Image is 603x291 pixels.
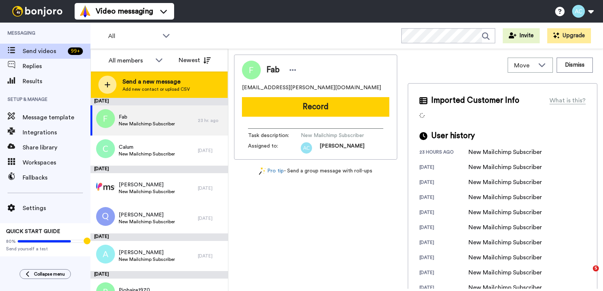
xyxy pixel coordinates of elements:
div: New Mailchimp Subscriber [468,208,542,217]
span: Share library [23,143,90,152]
button: Collapse menu [20,269,71,279]
img: magic-wand.svg [259,167,266,175]
span: New Mailchimp Subscriber [119,151,175,157]
div: 23 hours ago [419,149,468,157]
span: [PERSON_NAME] [119,211,175,219]
span: Send videos [23,47,65,56]
div: New Mailchimp Subscriber [468,178,542,187]
div: [DATE] [198,253,224,259]
span: QUICK START GUIDE [6,229,60,234]
button: Invite [503,28,540,43]
div: [DATE] [198,185,224,191]
div: New Mailchimp Subscriber [468,163,542,172]
span: 5 [593,265,599,271]
div: New Mailchimp Subscriber [468,268,542,277]
span: Fallbacks [23,173,90,182]
a: Pro tip [259,167,284,175]
span: Video messaging [96,6,153,17]
div: [DATE] [90,233,228,241]
span: New Mailchimp Subscriber [119,189,175,195]
img: 3cdaeaa0-b077-4bf1-8c6c-4c30b83ea567.jpg [96,177,115,196]
img: c.png [96,139,115,158]
div: [DATE] [90,271,228,279]
div: New Mailchimp Subscriber [468,253,542,262]
span: Send yourself a test [6,246,84,252]
div: [DATE] [198,215,224,221]
span: User history [431,130,475,142]
div: What is this? [549,96,586,105]
span: [PERSON_NAME] [119,249,175,256]
div: [DATE] [90,98,228,105]
span: Task description : [248,132,301,139]
button: Record [242,97,389,117]
span: New Mailchimp Subscriber [119,121,175,127]
span: 80% [6,238,16,244]
span: [EMAIL_ADDRESS][PERSON_NAME][DOMAIN_NAME] [242,84,381,91]
img: ac.png [301,142,312,154]
img: vm-color.svg [79,5,91,17]
img: q.png [96,207,115,226]
span: Fab [266,64,280,76]
span: New Mailchimp Subscriber [301,132,372,139]
span: Fab [119,113,175,121]
span: Collapse menu [34,271,65,277]
span: Settings [23,204,90,213]
div: [DATE] [419,164,468,172]
div: [DATE] [419,179,468,187]
iframe: Intercom live chat [577,265,595,283]
span: Results [23,77,90,86]
div: [DATE] [419,194,468,202]
div: [DATE] [198,148,224,154]
span: Integrations [23,128,90,137]
div: New Mailchimp Subscriber [468,148,542,157]
span: All [108,32,159,41]
button: Dismiss [557,58,593,73]
span: Replies [23,62,90,71]
span: Assigned to: [248,142,301,154]
div: All members [109,56,152,65]
div: [DATE] [419,224,468,232]
div: [DATE] [419,254,468,262]
span: Message template [23,113,90,122]
span: Workspaces [23,158,90,167]
div: [DATE] [419,270,468,277]
span: New Mailchimp Subscriber [119,256,175,262]
img: a.png [96,245,115,264]
span: Move [514,61,534,70]
div: [DATE] [90,166,228,173]
div: New Mailchimp Subscriber [468,193,542,202]
img: Image of Fab [242,61,261,79]
img: bj-logo-header-white.svg [9,6,66,17]
span: [PERSON_NAME] [119,181,175,189]
div: 99 + [68,47,83,55]
button: Newest [173,53,216,68]
span: [PERSON_NAME] [320,142,364,154]
div: [DATE] [419,209,468,217]
div: 23 hr. ago [198,117,224,123]
span: Send a new message [122,77,190,86]
div: New Mailchimp Subscriber [468,238,542,247]
button: Upgrade [547,28,591,43]
span: Add new contact or upload CSV [122,86,190,92]
img: f.png [96,109,115,128]
span: Imported Customer Info [431,95,519,106]
div: [DATE] [419,239,468,247]
div: Tooltip anchor [84,238,90,244]
div: New Mailchimp Subscriber [468,223,542,232]
span: New Mailchimp Subscriber [119,219,175,225]
span: Calum [119,143,175,151]
div: - Send a group message with roll-ups [234,167,397,175]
